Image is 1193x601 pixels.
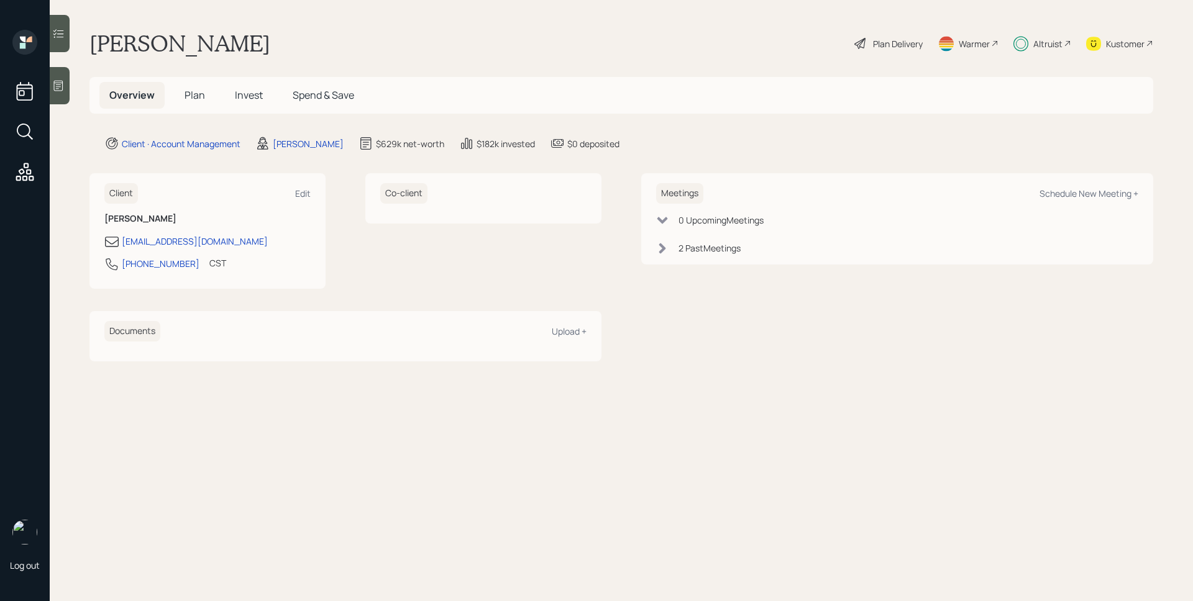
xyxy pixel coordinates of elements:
div: 2 Past Meeting s [679,242,741,255]
div: Edit [295,188,311,199]
h6: [PERSON_NAME] [104,214,311,224]
h6: Documents [104,321,160,341]
div: CST [209,256,226,269]
div: [EMAIL_ADDRESS][DOMAIN_NAME] [122,235,268,248]
div: Plan Delivery [873,37,923,50]
div: Upload + [552,325,587,337]
span: Invest [235,88,263,102]
div: Log out [10,559,40,571]
span: Spend & Save [293,88,354,102]
h1: [PERSON_NAME] [89,30,270,57]
span: Overview [109,88,155,102]
img: james-distasi-headshot.png [12,520,37,545]
div: [PERSON_NAME] [273,137,344,150]
h6: Meetings [656,183,703,204]
div: [PHONE_NUMBER] [122,257,199,270]
div: Schedule New Meeting + [1040,188,1138,199]
div: Client · Account Management [122,137,240,150]
h6: Client [104,183,138,204]
div: $182k invested [477,137,535,150]
div: Altruist [1033,37,1063,50]
div: Kustomer [1106,37,1145,50]
h6: Co-client [380,183,427,204]
div: 0 Upcoming Meeting s [679,214,764,227]
div: Warmer [959,37,990,50]
span: Plan [185,88,205,102]
div: $0 deposited [567,137,619,150]
div: $629k net-worth [376,137,444,150]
